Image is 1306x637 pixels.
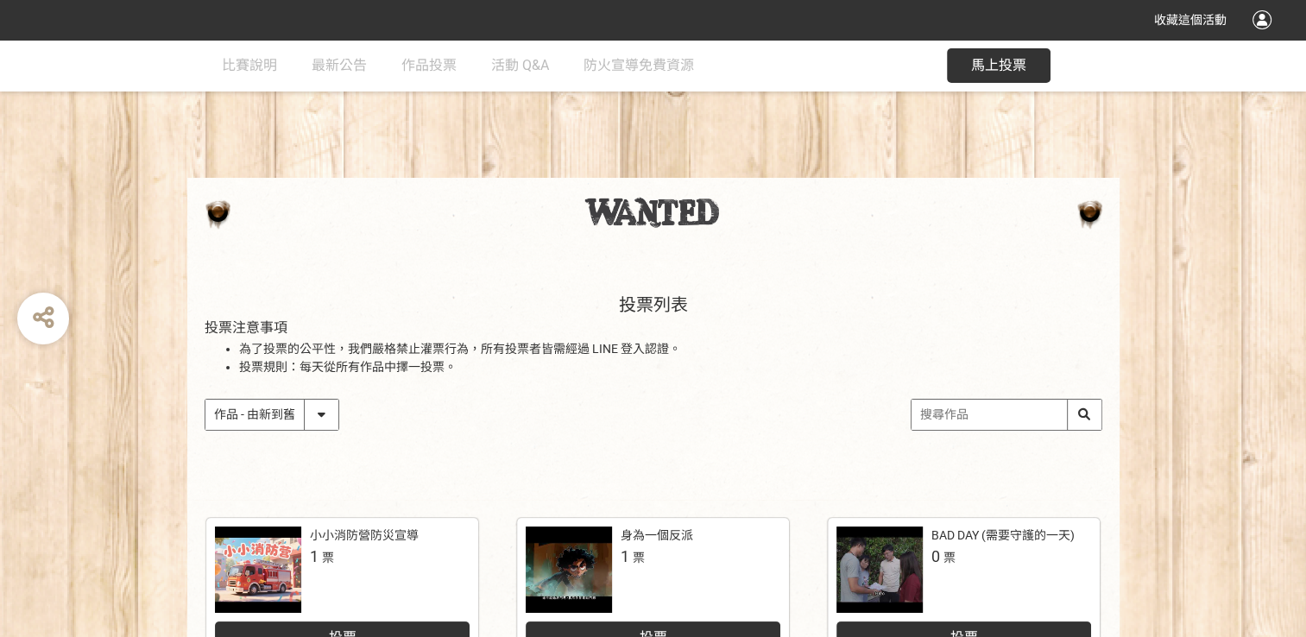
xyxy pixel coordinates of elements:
span: 票 [322,551,334,564]
li: 投票規則：每天從所有作品中擇一投票。 [239,358,1102,376]
a: 活動 Q&A [491,40,549,91]
span: 防火宣導免費資源 [584,57,694,73]
span: 0 [931,547,940,565]
span: 票 [943,551,956,564]
button: 馬上投票 [947,48,1050,83]
a: 作品投票 [401,40,457,91]
li: 為了投票的公平性，我們嚴格禁止灌票行為，所有投票者皆需經過 LINE 登入認證。 [239,340,1102,358]
input: 搜尋作品 [912,400,1101,430]
span: 票 [633,551,645,564]
span: 1 [310,547,319,565]
h1: 投票列表 [205,294,1102,315]
span: 最新公告 [312,57,367,73]
span: 活動 Q&A [491,57,549,73]
span: 投票注意事項 [205,319,287,336]
a: 比賽說明 [222,40,277,91]
a: 最新公告 [312,40,367,91]
a: 防火宣導免費資源 [584,40,694,91]
span: 比賽說明 [222,57,277,73]
div: 小小消防營防災宣導 [310,527,419,545]
span: 作品投票 [401,57,457,73]
div: BAD DAY (需要守護的一天) [931,527,1075,545]
span: 1 [621,547,629,565]
span: 馬上投票 [971,57,1026,73]
span: 收藏這個活動 [1154,13,1227,27]
div: 身為一個反派 [621,527,693,545]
